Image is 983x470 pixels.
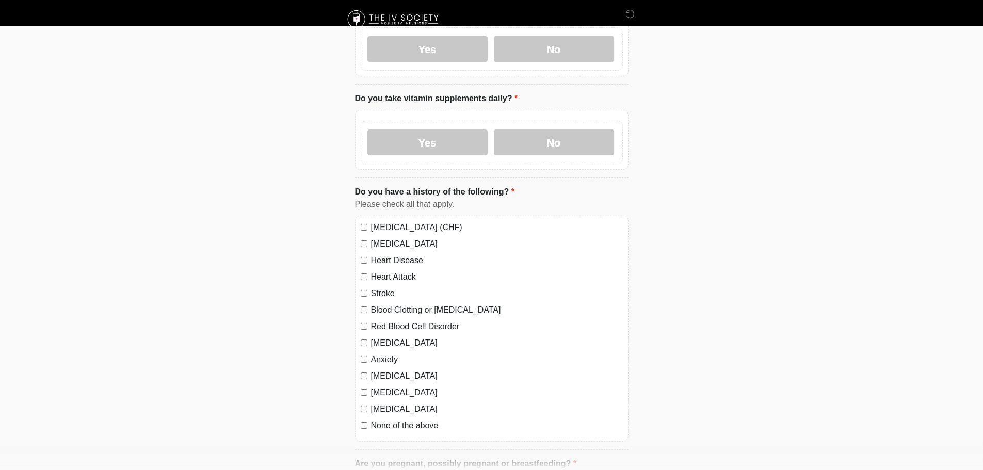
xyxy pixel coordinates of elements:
[371,370,623,382] label: [MEDICAL_DATA]
[371,353,623,366] label: Anxiety
[371,419,623,432] label: None of the above
[361,224,367,231] input: [MEDICAL_DATA] (CHF)
[361,406,367,412] input: [MEDICAL_DATA]
[361,356,367,363] input: Anxiety
[355,198,629,210] div: Please check all that apply.
[371,386,623,399] label: [MEDICAL_DATA]
[361,323,367,330] input: Red Blood Cell Disorder
[361,290,367,297] input: Stroke
[367,36,488,62] label: Yes
[371,304,623,316] label: Blood Clotting or [MEDICAL_DATA]
[361,306,367,313] input: Blood Clotting or [MEDICAL_DATA]
[371,403,623,415] label: [MEDICAL_DATA]
[371,254,623,267] label: Heart Disease
[355,458,576,470] label: Are you pregnant, possibly pregnant or breastfeeding?
[371,320,623,333] label: Red Blood Cell Disorder
[361,240,367,247] input: [MEDICAL_DATA]
[371,221,623,234] label: [MEDICAL_DATA] (CHF)
[494,36,614,62] label: No
[355,186,514,198] label: Do you have a history of the following?
[361,389,367,396] input: [MEDICAL_DATA]
[494,129,614,155] label: No
[367,129,488,155] label: Yes
[361,422,367,429] input: None of the above
[371,238,623,250] label: [MEDICAL_DATA]
[345,8,443,31] img: The IV Society Logo
[371,287,623,300] label: Stroke
[361,273,367,280] input: Heart Attack
[361,339,367,346] input: [MEDICAL_DATA]
[361,372,367,379] input: [MEDICAL_DATA]
[371,271,623,283] label: Heart Attack
[371,337,623,349] label: [MEDICAL_DATA]
[361,257,367,264] input: Heart Disease
[355,92,518,105] label: Do you take vitamin supplements daily?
